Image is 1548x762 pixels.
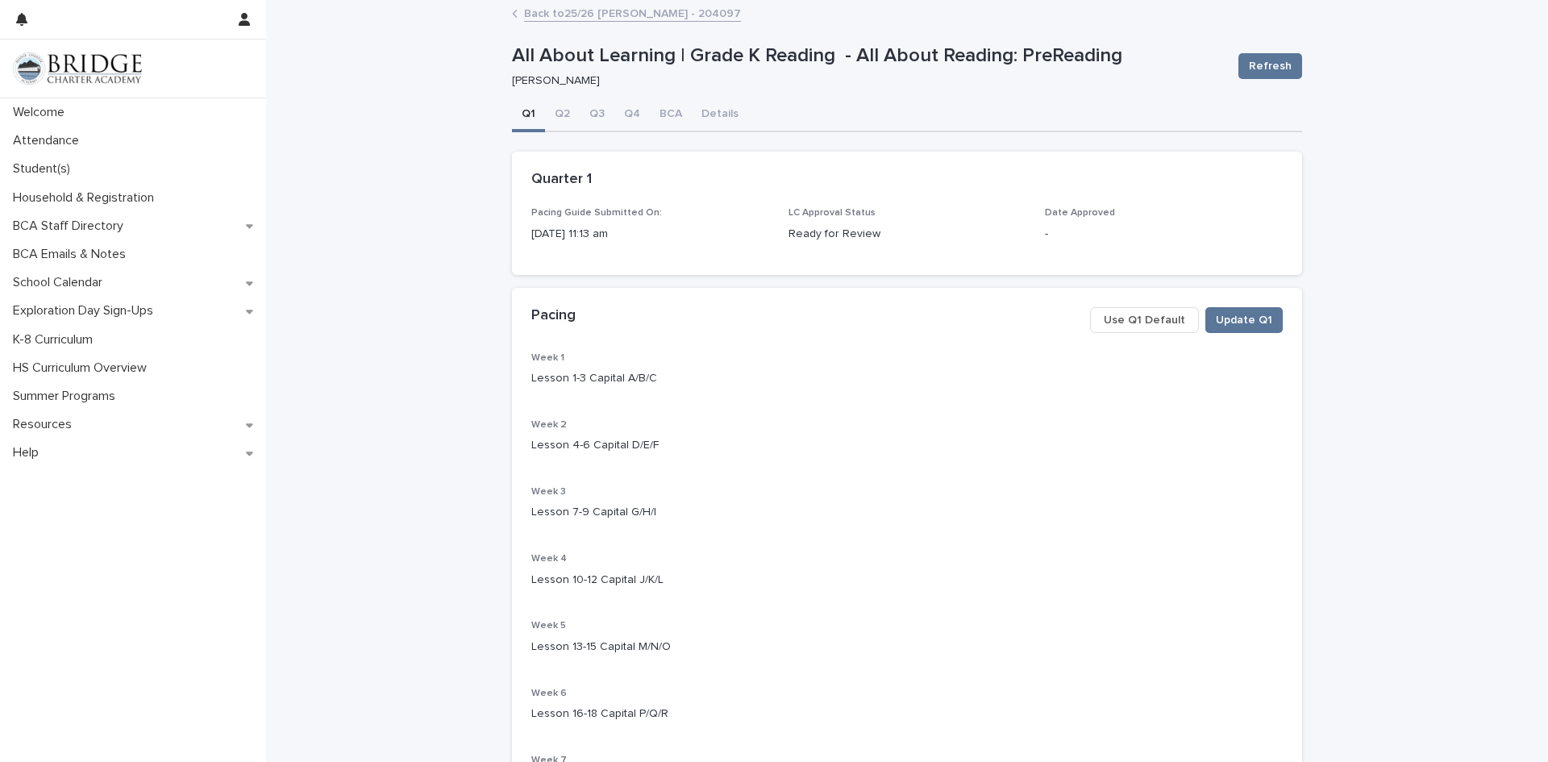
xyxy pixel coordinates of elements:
[6,105,77,120] p: Welcome
[1216,312,1272,328] span: Update Q1
[1090,307,1199,333] button: Use Q1 Default
[531,171,592,189] h2: Quarter 1
[692,98,748,132] button: Details
[531,370,1283,387] p: Lesson 1-3 Capital A/B/C
[6,247,139,262] p: BCA Emails & Notes
[6,303,166,319] p: Exploration Day Sign-Ups
[531,621,566,631] span: Week 5
[531,437,1283,454] p: Lesson 4-6 Capital D/E/F
[650,98,692,132] button: BCA
[531,353,564,363] span: Week 1
[6,360,160,376] p: HS Curriculum Overview
[1249,58,1292,74] span: Refresh
[6,161,83,177] p: Student(s)
[531,554,567,564] span: Week 4
[531,639,1283,656] p: Lesson 13-15 Capital M/N/O
[6,190,167,206] p: Household & Registration
[580,98,614,132] button: Q3
[6,332,106,348] p: K-8 Curriculum
[1238,53,1302,79] button: Refresh
[614,98,650,132] button: Q4
[6,275,115,290] p: School Calendar
[1045,226,1283,243] p: -
[1045,208,1115,218] span: Date Approved
[531,226,769,243] p: [DATE] 11:13 am
[789,208,876,218] span: LC Approval Status
[512,44,1225,68] p: All About Learning | Grade K Reading - All About Reading: PreReading
[1104,312,1185,328] span: Use Q1 Default
[6,389,128,404] p: Summer Programs
[6,219,136,234] p: BCA Staff Directory
[1205,307,1283,333] button: Update Q1
[531,706,1283,722] p: Lesson 16-18 Capital P/Q/R
[531,689,567,698] span: Week 6
[524,3,741,22] a: Back to25/26 [PERSON_NAME] - 204097
[512,74,1219,88] p: [PERSON_NAME]
[6,445,52,460] p: Help
[531,572,1283,589] p: Lesson 10-12 Capital J/K/L
[6,417,85,432] p: Resources
[531,420,567,430] span: Week 2
[545,98,580,132] button: Q2
[6,133,92,148] p: Attendance
[531,487,566,497] span: Week 3
[531,208,662,218] span: Pacing Guide Submitted On:
[13,52,142,85] img: V1C1m3IdTEidaUdm9Hs0
[789,226,1026,243] p: Ready for Review
[531,504,1283,521] p: Lesson 7-9 Capital G/H/I
[512,98,545,132] button: Q1
[531,307,576,325] h2: Pacing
